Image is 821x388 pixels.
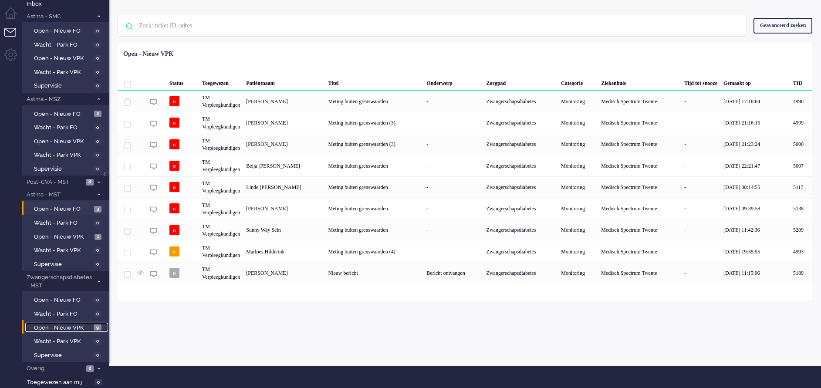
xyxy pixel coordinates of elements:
div: [PERSON_NAME] [243,198,325,219]
div: - [423,176,483,198]
span: 0 [94,166,101,172]
div: - [681,134,720,155]
span: Wacht - Park VPK [34,151,91,159]
div: Monitoring [558,134,598,155]
div: Monitoring [558,198,598,219]
div: 5189 [118,262,812,283]
a: Wacht - Park FO 0 [25,309,108,318]
div: TM Verpleegkundigen [199,155,243,176]
div: Zwangerschapsdiabetes [483,262,558,283]
div: [PERSON_NAME] [243,134,325,155]
div: Titel [325,73,424,91]
div: Meting buiten grenswaarden [325,91,424,112]
div: Monitoring [558,241,598,262]
span: 0 [94,352,101,359]
span: 0 [94,247,101,254]
span: Toegewezen aan mij [27,378,92,387]
div: Beija [PERSON_NAME] [243,155,325,176]
li: Tickets menu [4,28,24,47]
input: Zoek: ticket ID, adres [132,15,735,36]
div: 5189 [790,262,812,283]
div: [DATE] 11:15:06 [720,262,790,283]
span: 0 [94,83,101,89]
div: Monitoring [558,112,598,133]
a: Open - Nieuw VPK 1 [25,232,108,241]
div: - [681,198,720,219]
div: [PERSON_NAME] [243,112,325,133]
img: ic_chat_grey.svg [150,249,157,256]
span: Wacht - Park FO [34,124,91,132]
span: Wacht - Park FO [34,41,91,49]
a: Supervisie 0 [25,259,108,269]
span: Supervisie [34,260,91,269]
span: Supervisie [34,82,91,90]
a: Supervisie 0 [25,81,108,90]
div: Monitoring [558,176,598,198]
div: - [423,112,483,133]
img: ic_chat_grey.svg [150,184,157,192]
div: TM Verpleegkundigen [199,219,243,241]
div: TM Verpleegkundigen [199,241,243,262]
a: Supervisie 0 [25,164,108,173]
div: Linde [PERSON_NAME] [243,176,325,198]
div: - [423,219,483,241]
img: ic_chat_grey.svg [150,163,157,170]
img: ic_chat_grey.svg [150,227,157,235]
span: Supervisie [34,351,91,360]
div: 5138 [790,198,812,219]
div: Open - Nieuw VPK [123,50,173,58]
span: Open - Nieuw FO [34,27,91,35]
div: TID [790,73,812,91]
div: TM Verpleegkundigen [199,91,243,112]
a: Wacht - Park VPK 0 [25,245,108,255]
div: Meting buiten grenswaarden [325,198,424,219]
div: Medisch Spectrum Twente [598,134,681,155]
span: 0 [94,152,101,159]
span: 0 [94,69,101,76]
div: Nieuw bericht [325,262,424,283]
a: Supervisie 0 [25,350,108,360]
div: Zwangerschapsdiabetes [483,155,558,176]
div: 4990 [118,91,812,112]
div: Toegewezen [199,73,243,91]
span: 8 [86,179,94,186]
span: o [169,161,179,171]
div: 5138 [118,198,812,219]
div: Medisch Spectrum Twente [598,91,681,112]
span: 0 [94,338,101,345]
a: Open - Nieuw VPK 9 [25,323,108,332]
span: o [169,118,179,128]
div: - [681,91,720,112]
div: - [681,112,720,133]
img: ic_chat_grey.svg [150,120,157,128]
span: Astma - MST [25,191,93,199]
div: Status [166,73,199,91]
a: Open - Nieuw VPK 0 [25,53,108,63]
div: - [681,262,720,283]
div: [PERSON_NAME] [243,91,325,112]
div: 5209 [118,219,812,241]
a: Open - Nieuw VPK 0 [25,136,108,146]
div: Medisch Spectrum Twente [598,198,681,219]
span: 0 [94,311,101,317]
div: 5117 [118,176,812,198]
span: 0 [94,261,101,268]
div: 4993 [118,241,812,262]
span: 0 [94,28,101,34]
span: o [169,268,179,278]
div: Meting buiten grenswaarden (3) [325,112,424,133]
li: Dashboard menu [4,7,24,27]
div: 5209 [790,219,812,241]
a: Open - Nieuw FO 0 [25,295,108,304]
div: TM Verpleegkundigen [199,176,243,198]
div: [DATE] 22:21:47 [720,155,790,176]
span: 0 [94,125,101,131]
span: Open - Nieuw VPK [34,138,91,146]
div: - [423,134,483,155]
a: Wacht - Park FO 0 [25,122,108,132]
div: - [423,91,483,112]
div: 5000 [790,134,812,155]
span: o [169,203,179,213]
a: Wacht - Park VPK 0 [25,67,108,77]
span: 0 [94,297,101,304]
